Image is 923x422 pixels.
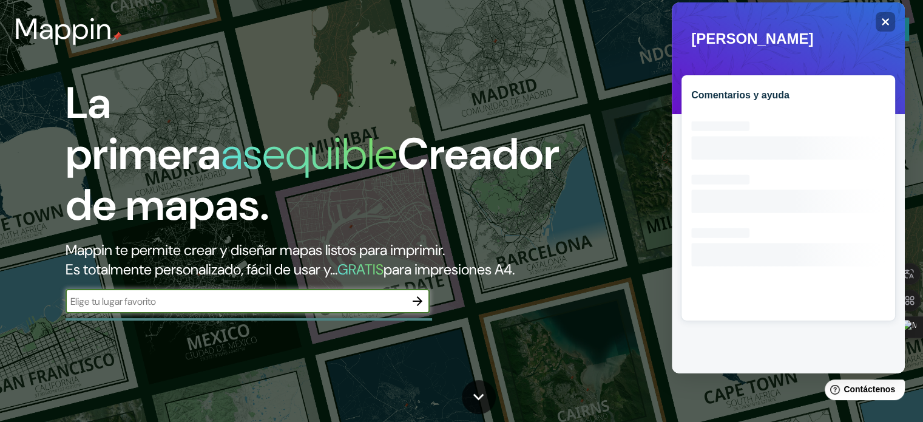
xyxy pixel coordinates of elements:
[221,126,397,182] font: asequible
[815,375,910,409] iframe: Lanzador de widgets de ayuda
[66,240,445,259] font: Mappin te permite crear y diseñar mapas listos para imprimir.
[384,260,515,279] font: para impresiones A4.
[15,10,112,48] font: Mappin
[66,260,337,279] font: Es totalmente personalizado, fácil de usar y...
[112,32,122,41] img: pin de mapeo
[672,2,905,373] iframe: Widget de ayuda
[66,294,405,308] input: Elige tu lugar favorito
[66,75,221,182] font: La primera
[337,260,384,279] font: GRATIS
[66,126,560,233] font: Creador de mapas.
